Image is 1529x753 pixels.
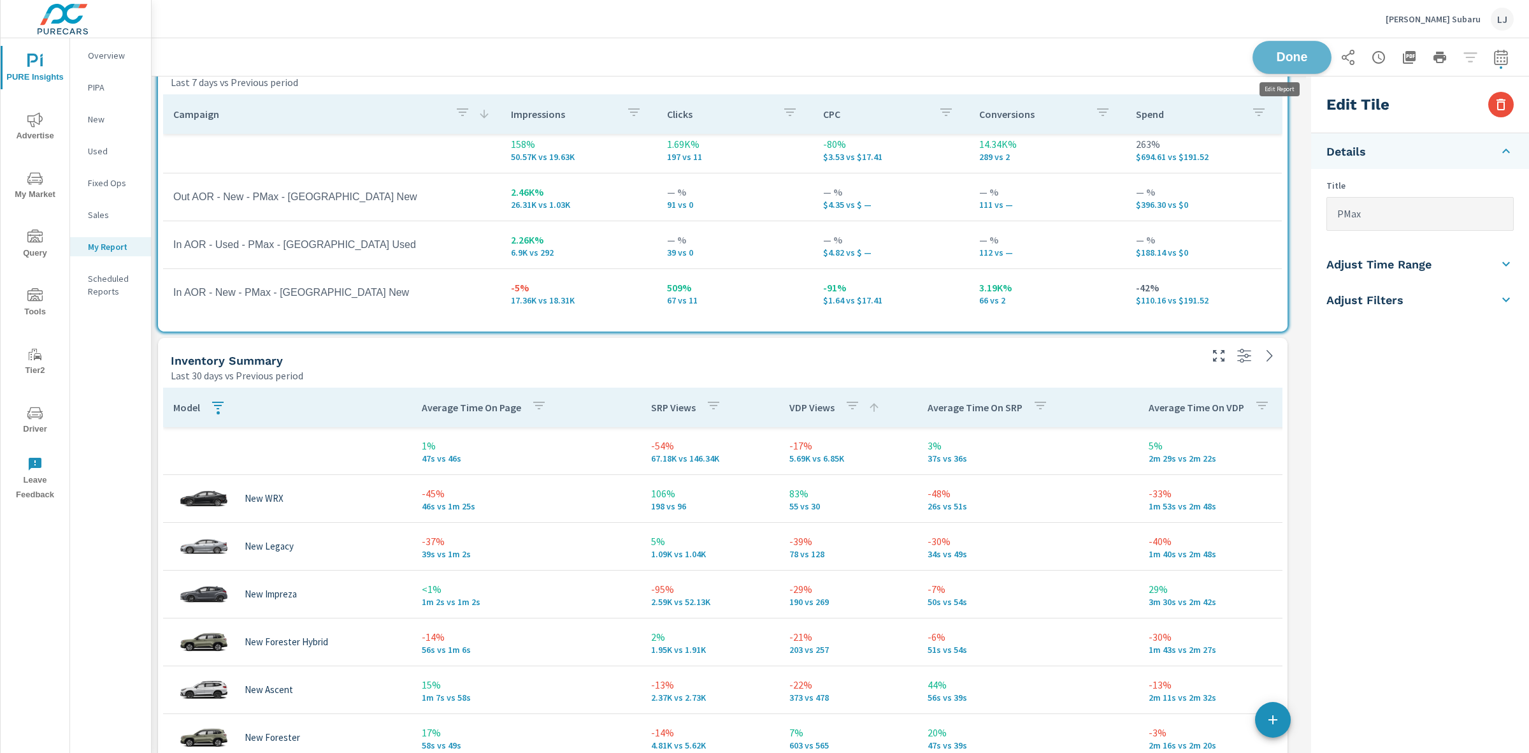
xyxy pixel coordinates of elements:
[1136,232,1272,247] p: — %
[245,493,284,504] p: New WRX
[823,136,959,152] p: -80%
[422,549,631,559] p: 39s vs 1m 2s
[667,232,803,247] p: — %
[4,230,66,261] span: Query
[651,740,769,750] p: 4,813 vs 5,621
[789,534,907,549] p: -39%
[823,247,959,258] p: $4.82 vs $ —
[1326,94,1389,115] h3: Edit Tile
[511,280,647,295] p: -5%
[928,740,1128,750] p: 47s vs 39s
[979,280,1115,295] p: 3.19K%
[88,177,141,189] p: Fixed Ops
[789,438,907,453] p: -17%
[789,677,907,692] p: -22%
[70,110,151,129] div: New
[1253,41,1332,74] button: Done
[928,629,1128,645] p: -6%
[178,527,229,566] img: glamour
[823,232,959,247] p: — %
[70,237,151,256] div: My Report
[651,438,769,453] p: -54%
[928,438,1128,453] p: 3%
[667,184,803,200] p: — %
[178,575,229,613] img: glamour
[1149,645,1349,655] p: 1m 43s vs 2m 27s
[1136,184,1272,200] p: — %
[789,486,907,501] p: 83%
[422,677,631,692] p: 15%
[928,453,1128,464] p: 37s vs 36s
[979,200,1115,210] p: 111 vs —
[70,142,151,161] div: Used
[422,401,521,414] p: Average Time On Page
[1149,597,1349,607] p: 3m 30s vs 2m 42s
[979,136,1115,152] p: 14.34K%
[667,136,803,152] p: 1.69K%
[70,173,151,193] div: Fixed Ops
[979,152,1115,162] p: 289 vs 2
[789,740,907,750] p: 603 vs 565
[928,581,1128,597] p: -7%
[1326,179,1514,192] p: Title
[928,401,1023,414] p: Average Time On SRP
[667,295,803,305] p: 67 vs 11
[422,597,631,607] p: 1m 2s vs 1m 2s
[651,629,769,645] p: 2%
[163,181,501,213] td: Out AOR - New - PMax - [GEOGRAPHIC_DATA] New
[789,401,835,414] p: VDP Views
[667,247,803,258] p: 39 vs 0
[4,54,66,85] span: PURE Insights
[4,457,66,502] span: Leave Feedback
[178,479,229,518] img: glamour
[171,75,298,90] p: Last 7 days vs Previous period
[1149,725,1349,740] p: -3%
[422,629,631,645] p: -14%
[979,184,1115,200] p: — %
[422,453,631,464] p: 47s vs 46s
[1149,438,1349,453] p: 5%
[823,152,959,162] p: $3.53 vs $17.41
[4,112,66,143] span: Advertise
[928,677,1128,692] p: 44%
[789,645,907,655] p: 203 vs 257
[651,453,769,464] p: 67,176 vs 146,343
[928,725,1128,740] p: 20%
[4,406,66,437] span: Driver
[70,46,151,65] div: Overview
[70,78,151,97] div: PIPA
[1136,136,1272,152] p: 263%
[171,354,283,367] h5: Inventory Summary
[173,401,200,414] p: Model
[1136,152,1272,162] p: $694.61 vs $191.52
[667,200,803,210] p: 91 vs 0
[651,677,769,692] p: -13%
[1149,534,1349,549] p: -40%
[245,589,297,600] p: New Impreza
[511,136,647,152] p: 158%
[667,152,803,162] p: 197 vs 11
[979,232,1115,247] p: — %
[1386,13,1481,25] p: [PERSON_NAME] Subaru
[979,295,1115,305] p: 66 vs 2
[511,184,647,200] p: 2.46K%
[1149,549,1349,559] p: 1m 40s vs 2m 48s
[651,725,769,740] p: -14%
[1136,280,1272,295] p: -42%
[511,200,647,210] p: 26,308 vs 1,027
[789,725,907,740] p: 7%
[4,171,66,202] span: My Market
[1,38,69,508] div: nav menu
[651,401,696,414] p: SRP Views
[789,549,907,559] p: 78 vs 128
[422,581,631,597] p: <1%
[1136,247,1272,258] p: $188.14 vs $0
[1149,677,1349,692] p: -13%
[651,486,769,501] p: 106%
[651,549,769,559] p: 1,091 vs 1,042
[823,280,959,295] p: -91%
[88,113,141,126] p: New
[70,269,151,301] div: Scheduled Reports
[163,277,501,309] td: In AOR - New - PMax - [GEOGRAPHIC_DATA] New
[4,347,66,378] span: Tier2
